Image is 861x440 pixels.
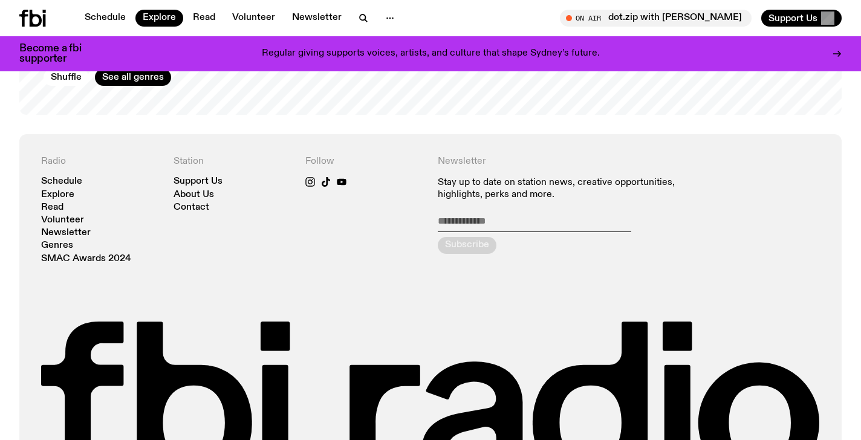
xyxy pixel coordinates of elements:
span: Support Us [768,13,817,24]
a: Volunteer [41,216,84,225]
h3: Become a fbi supporter [19,44,97,64]
button: Support Us [761,10,842,27]
a: Genres [41,241,73,250]
a: Explore [135,10,183,27]
a: About Us [174,190,214,199]
a: See all genres [95,69,171,86]
a: Read [186,10,223,27]
a: Volunteer [225,10,282,27]
a: SMAC Awards 2024 [41,254,131,264]
button: Subscribe [438,237,496,254]
a: Newsletter [41,228,91,238]
h4: Follow [305,156,423,167]
a: Newsletter [285,10,349,27]
h4: Radio [41,156,159,167]
h4: Station [174,156,291,167]
a: Support Us [174,177,223,186]
a: Schedule [77,10,133,27]
a: Explore [41,190,74,199]
a: Read [41,203,63,212]
p: Regular giving supports voices, artists, and culture that shape Sydney’s future. [262,48,600,59]
button: Shuffle [44,69,89,86]
p: Stay up to date on station news, creative opportunities, highlights, perks and more. [438,177,687,200]
h4: Newsletter [438,156,687,167]
a: Contact [174,203,209,212]
a: Schedule [41,177,82,186]
button: On Airdot.zip with [PERSON_NAME] [560,10,752,27]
